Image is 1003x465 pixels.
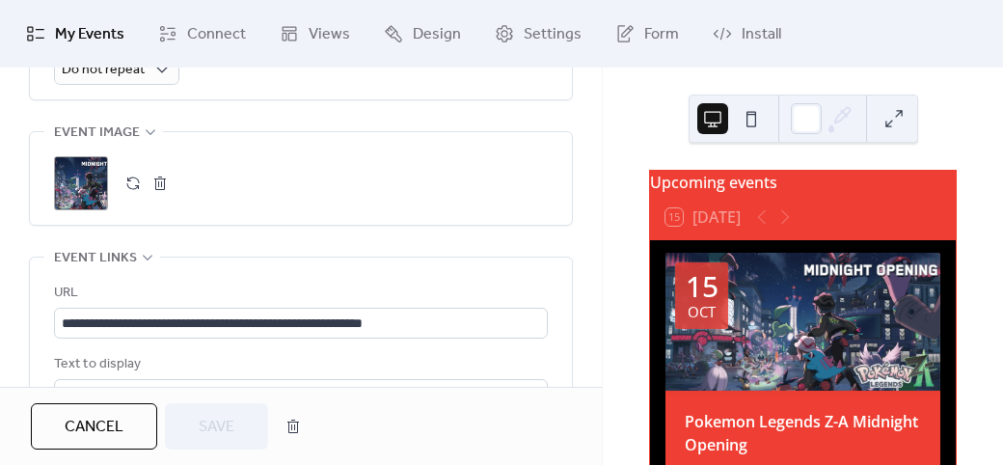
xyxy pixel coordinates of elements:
span: Design [413,23,461,46]
span: Event image [54,122,140,145]
span: Event links [54,247,137,270]
button: Cancel [31,403,157,450]
div: URL [54,282,544,305]
a: Form [601,8,693,60]
span: Connect [187,23,246,46]
div: Oct [688,305,716,319]
div: ; [54,156,108,210]
a: Install [698,8,796,60]
a: Connect [144,8,260,60]
span: Views [309,23,350,46]
span: Install [742,23,781,46]
a: Pokemon Legends Z-A Midnight Opening [685,411,918,455]
div: Text to display [54,353,544,376]
a: My Events [12,8,139,60]
span: Form [644,23,679,46]
a: Views [265,8,365,60]
a: Design [369,8,475,60]
div: 15 [686,272,718,301]
div: Upcoming events [650,171,956,194]
a: Settings [480,8,596,60]
span: My Events [55,23,124,46]
span: Do not repeat [62,57,145,83]
span: Settings [524,23,582,46]
span: Cancel [65,416,123,439]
